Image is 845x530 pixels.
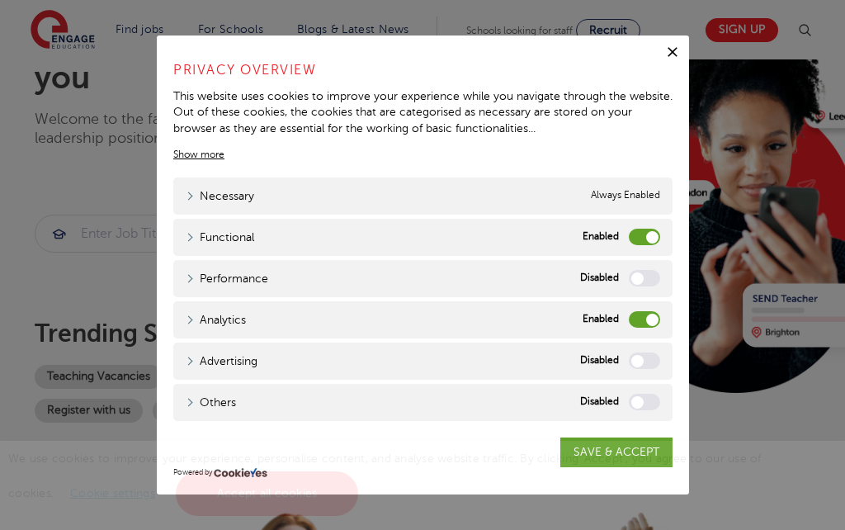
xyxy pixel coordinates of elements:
[186,229,254,246] a: Functional
[70,487,155,499] a: Cookie settings
[186,311,246,329] a: Analytics
[186,270,268,287] a: Performance
[173,88,673,137] div: This website uses cookies to improve your experience while you navigate through the website. Out ...
[173,147,224,162] a: Show more
[560,438,673,467] a: SAVE & ACCEPT
[176,471,359,516] a: Accept all cookies
[591,187,660,205] span: Always Enabled
[173,60,673,80] h4: Privacy Overview
[186,394,236,411] a: Others
[186,353,257,370] a: Advertising
[8,452,762,499] span: We use cookies to improve your experience, personalise content, and analyse website traffic. By c...
[186,187,254,205] a: Necessary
